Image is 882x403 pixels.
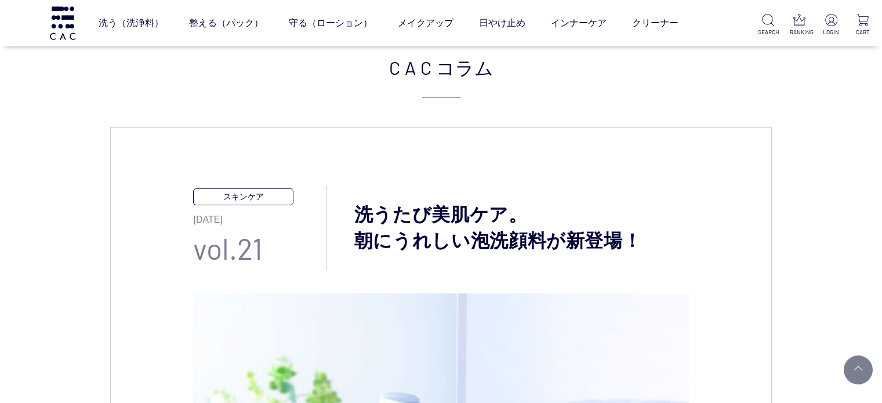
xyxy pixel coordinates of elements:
[327,202,688,254] h1: 洗うたび美肌ケア。 朝にうれしい泡洗顔料が新登場！
[189,7,263,39] a: 整える（パック）
[632,7,678,39] a: クリーナー
[758,28,778,37] p: SEARCH
[436,53,493,81] span: コラム
[821,28,841,37] p: LOGIN
[193,188,293,205] p: スキンケア
[398,7,453,39] a: メイクアップ
[193,205,326,227] p: [DATE]
[551,7,607,39] a: インナーケア
[48,6,77,39] img: logo
[790,14,810,37] a: RANKING
[758,14,778,37] a: SEARCH
[110,53,772,98] div: CAC
[852,28,873,37] p: CART
[289,7,372,39] a: 守る（ローション）
[821,14,841,37] a: LOGIN
[479,7,525,39] a: 日やけ止め
[99,7,164,39] a: 洗う（洗浄料）
[790,28,810,37] p: RANKING
[852,14,873,37] a: CART
[193,227,326,270] p: vol.21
